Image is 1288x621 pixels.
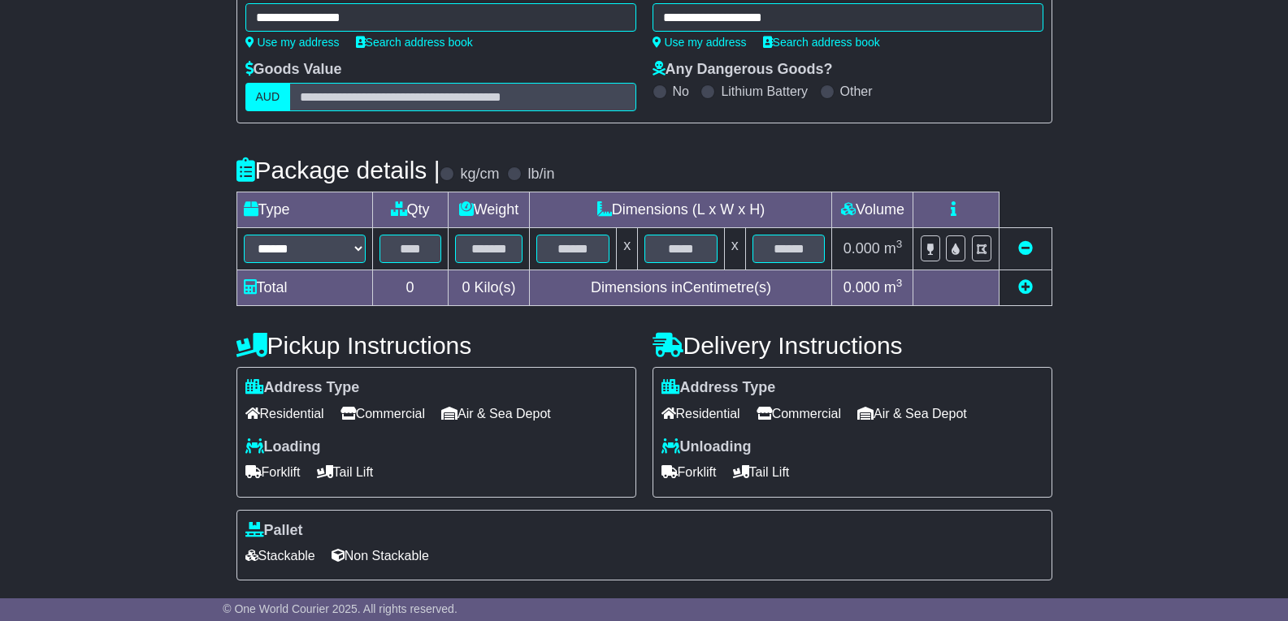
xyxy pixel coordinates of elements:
[462,279,470,295] span: 0
[245,83,291,111] label: AUD
[673,84,689,99] label: No
[843,279,880,295] span: 0.000
[460,166,499,183] label: kg/cm
[236,270,372,306] td: Total
[763,36,880,49] a: Search address book
[530,270,832,306] td: Dimensions in Centimetre(s)
[340,401,425,426] span: Commercial
[653,332,1052,359] h4: Delivery Instructions
[236,332,636,359] h4: Pickup Instructions
[448,192,530,228] td: Weight
[857,401,967,426] span: Air & Sea Depot
[661,401,740,426] span: Residential
[245,401,324,426] span: Residential
[245,543,315,568] span: Stackable
[223,602,458,615] span: © One World Courier 2025. All rights reserved.
[843,240,880,257] span: 0.000
[1018,240,1033,257] a: Remove this item
[245,379,360,397] label: Address Type
[617,228,638,270] td: x
[661,438,752,456] label: Unloading
[245,438,321,456] label: Loading
[884,279,903,295] span: m
[653,36,747,49] a: Use my address
[372,270,448,306] td: 0
[527,166,554,183] label: lb/in
[840,84,873,99] label: Other
[236,157,440,183] h4: Package details |
[653,61,833,79] label: Any Dangerous Goods?
[236,192,372,228] td: Type
[245,459,301,485] span: Forklift
[245,522,303,540] label: Pallet
[661,459,717,485] span: Forklift
[448,270,530,306] td: Kilo(s)
[317,459,374,485] span: Tail Lift
[896,277,903,289] sup: 3
[724,228,745,270] td: x
[757,401,841,426] span: Commercial
[832,192,913,228] td: Volume
[356,36,473,49] a: Search address book
[1018,279,1033,295] a: Add new item
[372,192,448,228] td: Qty
[721,84,808,99] label: Lithium Battery
[332,543,429,568] span: Non Stackable
[530,192,832,228] td: Dimensions (L x W x H)
[245,36,340,49] a: Use my address
[441,401,551,426] span: Air & Sea Depot
[245,61,342,79] label: Goods Value
[733,459,790,485] span: Tail Lift
[884,240,903,257] span: m
[661,379,776,397] label: Address Type
[896,238,903,250] sup: 3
